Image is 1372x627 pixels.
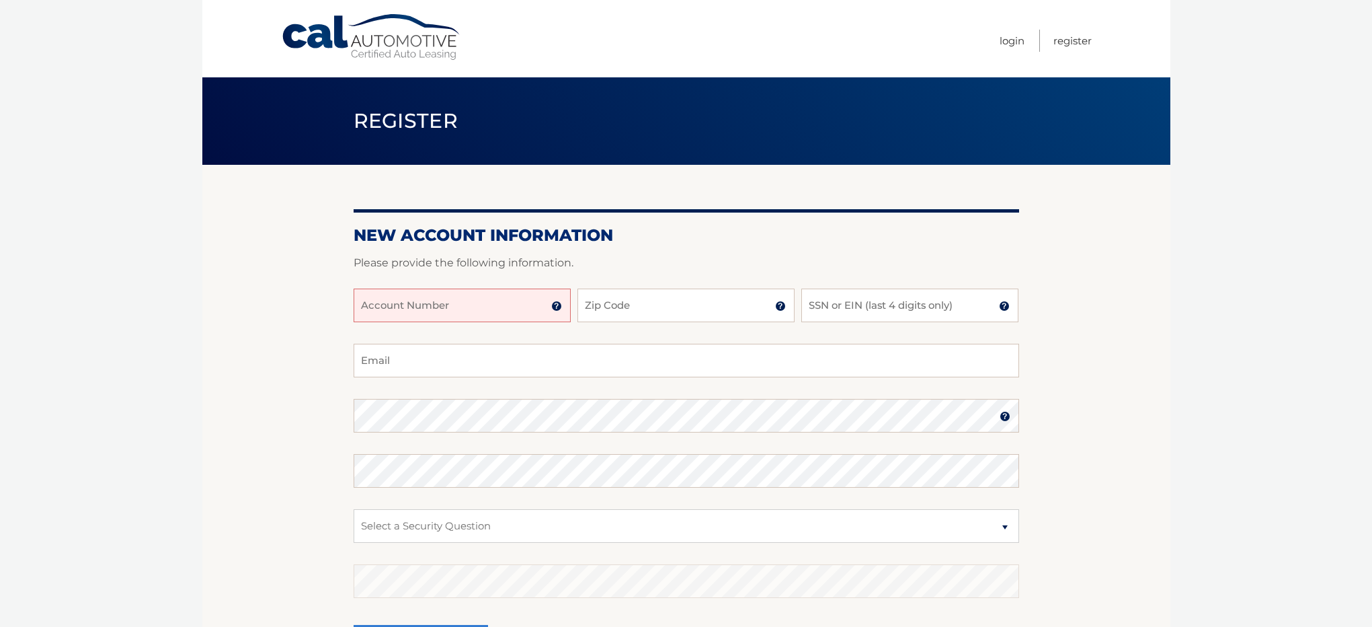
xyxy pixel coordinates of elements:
[551,301,562,311] img: tooltip.svg
[354,108,458,133] span: Register
[281,13,462,61] a: Cal Automotive
[801,289,1018,322] input: SSN or EIN (last 4 digits only)
[354,344,1019,377] input: Email
[1000,30,1024,52] a: Login
[775,301,786,311] img: tooltip.svg
[577,289,795,322] input: Zip Code
[354,225,1019,246] h2: New Account Information
[1000,411,1010,422] img: tooltip.svg
[999,301,1010,311] img: tooltip.svg
[1053,30,1092,52] a: Register
[354,254,1019,272] p: Please provide the following information.
[354,289,571,322] input: Account Number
